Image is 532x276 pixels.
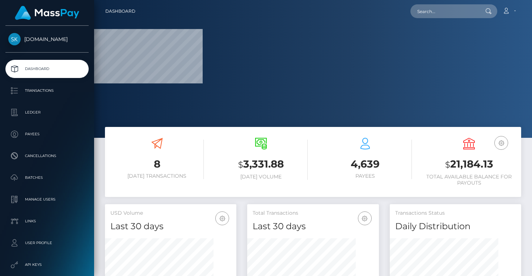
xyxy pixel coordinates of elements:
h3: 8 [110,157,204,171]
small: $ [238,160,243,170]
h6: [DATE] Transactions [110,173,204,179]
p: Links [8,216,86,227]
h5: Transactions Status [395,210,516,217]
h6: Total Available Balance for Payouts [423,174,516,186]
img: MassPay Logo [15,6,79,20]
a: Transactions [5,82,89,100]
h4: Daily Distribution [395,220,516,233]
h4: Last 30 days [253,220,373,233]
a: User Profile [5,234,89,252]
p: Payees [8,129,86,140]
h4: Last 30 days [110,220,231,233]
img: Skin.Land [8,33,21,45]
a: Dashboard [5,60,89,78]
p: Manage Users [8,194,86,205]
a: Dashboard [105,4,135,19]
a: Links [5,212,89,230]
h3: 3,331.88 [215,157,308,172]
h6: Payees [318,173,412,179]
h5: Total Transactions [253,210,373,217]
input: Search... [410,4,478,18]
small: $ [445,160,450,170]
a: Cancellations [5,147,89,165]
a: Manage Users [5,190,89,209]
h3: 21,184.13 [423,157,516,172]
h5: USD Volume [110,210,231,217]
p: Dashboard [8,63,86,74]
span: [DOMAIN_NAME] [5,36,89,42]
h3: 4,639 [318,157,412,171]
p: Batches [8,172,86,183]
p: User Profile [8,238,86,248]
a: Batches [5,169,89,187]
p: API Keys [8,259,86,270]
a: Payees [5,125,89,143]
a: Ledger [5,103,89,121]
p: Transactions [8,85,86,96]
h6: [DATE] Volume [215,174,308,180]
p: Cancellations [8,151,86,161]
p: Ledger [8,107,86,118]
a: API Keys [5,256,89,274]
